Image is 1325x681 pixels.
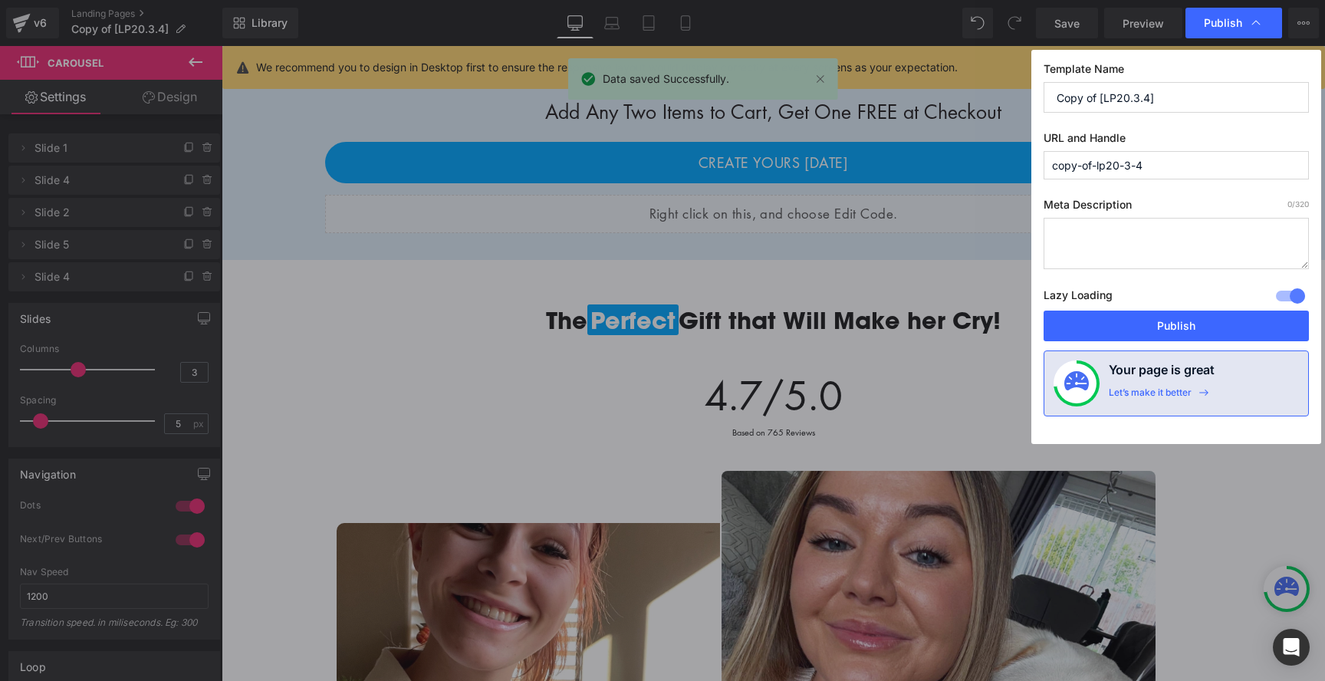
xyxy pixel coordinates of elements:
span: 0 [1287,199,1292,209]
div: Buy One Get One FREE! [104,11,1001,38]
span: Perfect [366,258,457,289]
span: Publish [1204,16,1242,30]
h1: 4.7/5.0 [127,327,978,373]
label: Lazy Loading [1044,285,1113,311]
label: URL and Handle [1044,131,1309,151]
div: Open Intercom Messenger [1273,629,1310,666]
img: onboarding-status.svg [1064,371,1089,396]
h1: The Gift that Will Make her Cry! [115,260,989,288]
div: Add Any Two Items to Cart, Get One FREE at Checkout [104,46,1001,84]
label: Template Name [1044,62,1309,82]
h4: Your page is great [1109,360,1215,387]
span: CREATE YOURS [DATE] [477,108,626,125]
div: Let’s make it better [1109,387,1192,406]
p1: Based on 765 Reviews [511,380,593,392]
label: Meta Description [1044,198,1309,218]
button: Publish [1044,311,1309,341]
a: CREATE YOURS [DATE] [104,96,1001,137]
span: /320 [1287,199,1309,209]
